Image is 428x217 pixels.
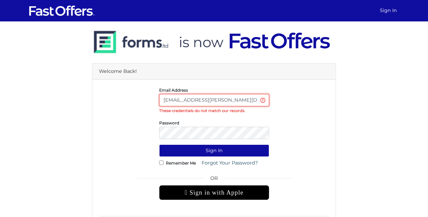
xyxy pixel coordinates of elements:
[166,162,196,164] label: Remember Me
[159,94,269,106] input: E-Mail
[197,157,262,169] a: Forgot Your Password?
[159,122,179,124] label: Password
[159,175,269,185] span: OR
[159,185,269,200] div: Sign in with Apple
[159,144,269,157] button: Sign In
[92,64,336,80] div: Welcome Back!
[377,4,400,17] a: Sign In
[159,108,245,113] strong: These credentials do not match our records.
[159,89,188,91] label: Email Address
